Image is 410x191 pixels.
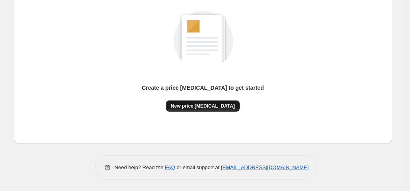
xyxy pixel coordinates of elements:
span: New price [MEDICAL_DATA] [171,103,235,109]
p: Create a price [MEDICAL_DATA] to get started [142,84,264,92]
a: [EMAIL_ADDRESS][DOMAIN_NAME] [221,164,308,170]
a: FAQ [165,164,175,170]
button: New price [MEDICAL_DATA] [166,100,240,112]
span: or email support at [175,164,221,170]
span: Need help? Read the [115,164,165,170]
